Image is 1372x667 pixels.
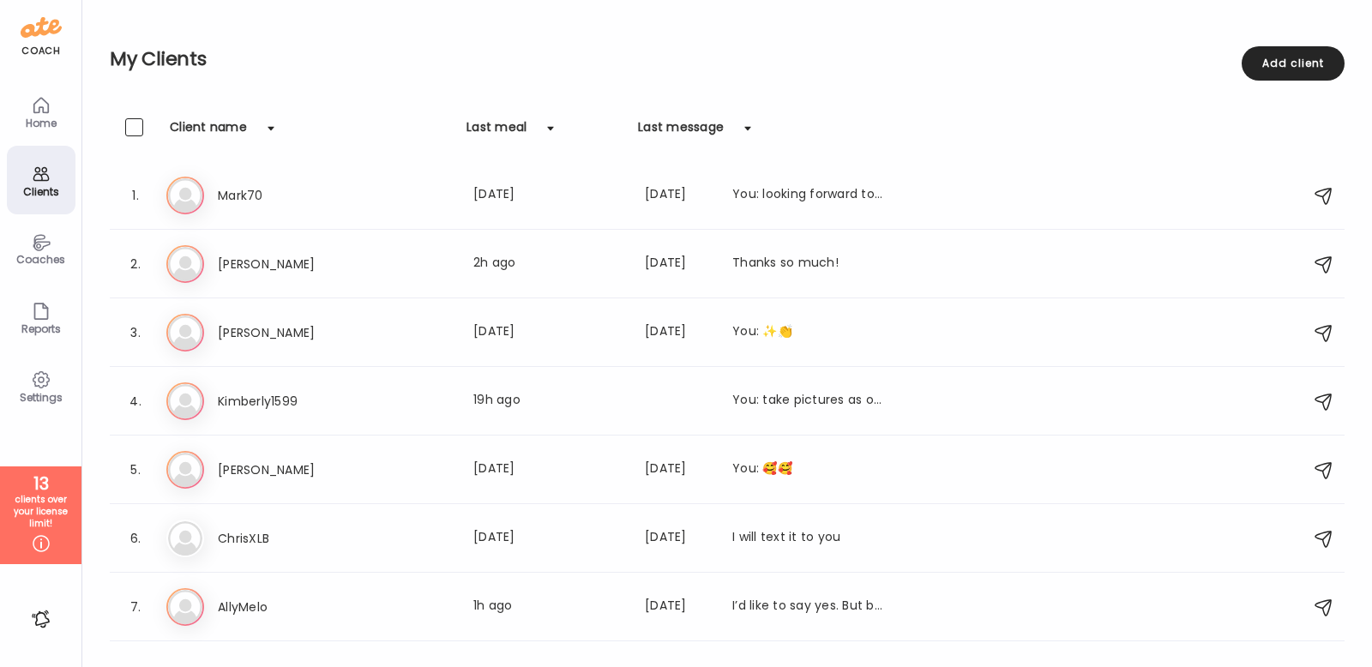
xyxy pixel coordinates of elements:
h3: Mark70 [218,185,369,206]
div: Last message [638,118,724,146]
div: Clients [10,186,72,197]
div: [DATE] [645,460,712,480]
div: [DATE] [473,185,624,206]
div: 5. [125,460,146,480]
div: Coaches [10,254,72,265]
div: You: 🥰🥰 [732,460,883,480]
div: [DATE] [645,597,712,617]
div: Client name [170,118,247,146]
div: [DATE] [645,322,712,343]
div: 4. [125,391,146,412]
div: 6. [125,528,146,549]
div: 2h ago [473,254,624,274]
div: I will text it to you [732,528,883,549]
div: clients over your license limit! [6,494,75,530]
div: [DATE] [645,185,712,206]
div: 3. [125,322,146,343]
div: [DATE] [473,528,624,549]
div: You: ✨️👏 [732,322,883,343]
div: 13 [6,473,75,494]
div: Last meal [466,118,527,146]
div: Settings [10,392,72,403]
div: [DATE] [645,254,712,274]
h3: [PERSON_NAME] [218,322,369,343]
div: You: take pictures as often as possible of food [732,391,883,412]
div: I’d like to say yes. But by the time I get back to [GEOGRAPHIC_DATA] I don’t think so 🥹😅 [732,597,883,617]
h3: [PERSON_NAME] [218,460,369,480]
img: ate [21,14,62,41]
div: Home [10,117,72,129]
h3: AllyMelo [218,597,369,617]
div: [DATE] [473,322,624,343]
div: 2. [125,254,146,274]
h3: Kimberly1599 [218,391,369,412]
h2: My Clients [110,46,1345,72]
div: Add client [1242,46,1345,81]
div: 7. [125,597,146,617]
h3: ChrisXLB [218,528,369,549]
div: Thanks so much! [732,254,883,274]
div: You: looking forward to our session [DATE], You are very good at tracking ! ** high five** [732,185,883,206]
div: [DATE] [645,528,712,549]
div: [DATE] [473,460,624,480]
div: 1. [125,185,146,206]
div: Reports [10,323,72,334]
div: coach [21,44,60,58]
div: 1h ago [473,597,624,617]
h3: [PERSON_NAME] [218,254,369,274]
div: 19h ago [473,391,624,412]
